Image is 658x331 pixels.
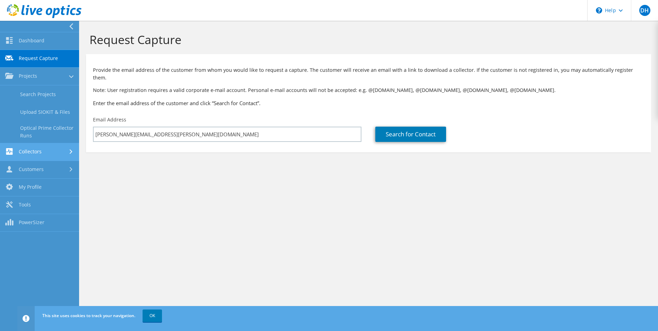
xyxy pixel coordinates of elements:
[375,127,446,142] a: Search for Contact
[143,309,162,322] a: OK
[639,5,650,16] span: DH
[596,7,602,14] svg: \n
[93,66,644,82] p: Provide the email address of the customer from whom you would like to request a capture. The cust...
[93,116,126,123] label: Email Address
[42,313,135,319] span: This site uses cookies to track your navigation.
[93,99,644,107] h3: Enter the email address of the customer and click “Search for Contact”.
[89,32,644,47] h1: Request Capture
[93,86,644,94] p: Note: User registration requires a valid corporate e-mail account. Personal e-mail accounts will ...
